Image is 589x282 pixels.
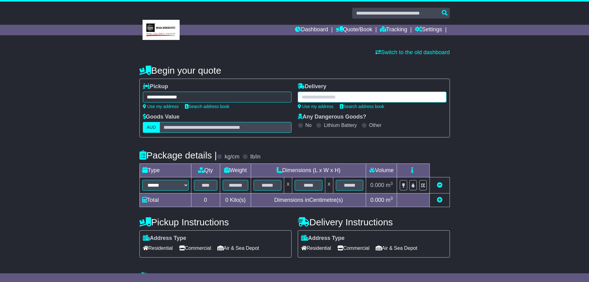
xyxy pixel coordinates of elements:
span: m [386,182,393,188]
span: 0 [225,197,228,203]
span: Residential [301,243,331,253]
label: kg/cm [224,154,239,160]
span: Residential [143,243,173,253]
sup: 3 [391,181,393,186]
td: Kilo(s) [220,193,251,207]
a: Quote/Book [336,25,372,35]
td: 0 [191,193,220,207]
td: Dimensions (L x W x H) [251,164,366,177]
label: Other [369,122,382,128]
a: Remove this item [437,182,442,188]
label: Lithium Battery [324,122,357,128]
a: Dashboard [295,25,328,35]
img: MBE Bulimba [143,20,180,40]
label: Any Dangerous Goods? [298,114,366,120]
span: m [386,197,393,203]
a: Search address book [340,104,384,109]
span: Air & Sea Depot [376,243,417,253]
label: Delivery [298,83,327,90]
td: Weight [220,164,251,177]
td: x [284,177,292,193]
a: Switch to the old dashboard [375,49,450,55]
span: 0.000 [370,182,384,188]
span: Air & Sea Depot [217,243,259,253]
h4: Warranty & Insurance [139,271,450,282]
td: Total [139,193,191,207]
label: lb/in [250,154,260,160]
td: Dimensions in Centimetre(s) [251,193,366,207]
td: Volume [366,164,397,177]
a: Settings [415,25,442,35]
span: Commercial [179,243,211,253]
label: Address Type [301,235,345,242]
h4: Package details | [139,150,217,160]
h4: Begin your quote [139,65,450,76]
a: Search address book [185,104,229,109]
label: Goods Value [143,114,180,120]
span: Commercial [337,243,369,253]
a: Add new item [437,197,442,203]
label: No [305,122,312,128]
a: Use my address [298,104,334,109]
label: AUD [143,122,160,133]
a: Tracking [380,25,407,35]
td: Qty [191,164,220,177]
td: Type [139,164,191,177]
label: Address Type [143,235,186,242]
h4: Pickup Instructions [139,217,292,227]
span: 0.000 [370,197,384,203]
a: Use my address [143,104,179,109]
label: Pickup [143,83,168,90]
sup: 3 [391,196,393,201]
h4: Delivery Instructions [298,217,450,227]
td: x [325,177,333,193]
